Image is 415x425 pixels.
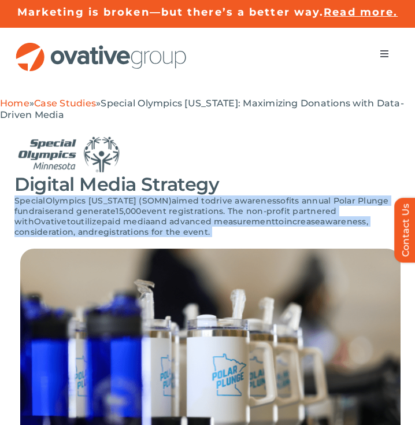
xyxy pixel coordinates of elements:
[17,6,324,19] a: Marketing is broken—but there’s a better way.
[14,41,188,52] a: OG_Full_horizontal_RGB
[102,216,150,227] span: paid media
[368,42,401,65] nav: Menu
[34,216,67,227] span: Ovative
[57,206,116,216] span: and generate
[142,206,166,216] span: event
[324,6,398,19] a: Read more.
[14,195,388,216] span: its annual Polar Plunge fundraiser
[14,216,368,237] span: awareness, consideration, and
[67,216,71,227] span: t
[76,216,102,227] span: utilize
[14,173,219,195] span: Digital Media Strategy
[14,195,46,206] span: Special
[46,195,172,206] span: Olympics [US_STATE] (SOMN)
[71,216,76,227] span: o
[228,206,264,216] span: The non
[34,98,96,109] a: Case Studies
[116,206,141,216] span: 15,000
[169,206,225,216] span: registrations.
[14,206,337,227] span: -profit partnered with
[275,216,284,227] span: to
[172,195,210,206] span: aimed to
[210,195,281,206] span: drive awareness
[284,216,321,227] span: increase
[14,135,148,173] img: SOMN
[94,227,210,237] span: registrations for the event.
[150,216,275,227] span: and advanced measurement
[280,195,288,206] span: of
